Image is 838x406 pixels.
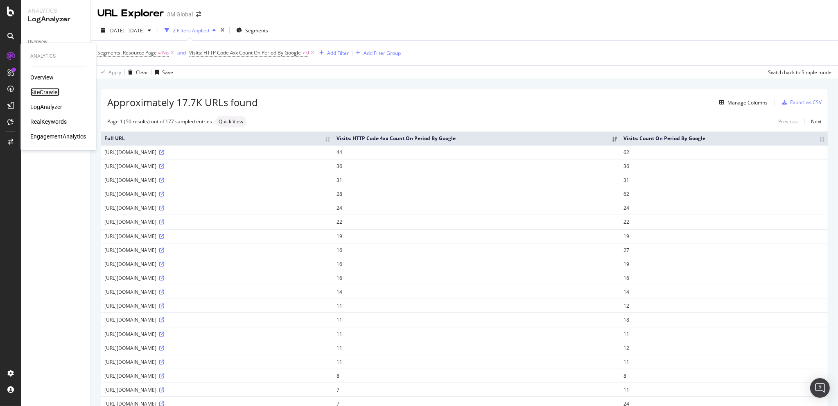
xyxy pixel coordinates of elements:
[158,49,161,56] span: =
[768,69,831,76] div: Switch back to Simple mode
[620,132,828,145] th: Visits: Count On Period By Google: activate to sort column ascending
[333,299,620,313] td: 11
[364,50,401,57] div: Add Filter Group
[97,49,157,56] span: Segments: Resource Page
[173,27,209,34] div: 2 Filters Applied
[316,48,349,58] button: Add Filter
[333,383,620,397] td: 7
[104,218,330,225] div: [URL][DOMAIN_NAME]
[333,159,620,173] td: 36
[333,327,620,341] td: 11
[333,369,620,383] td: 8
[30,53,86,60] div: Analytics
[104,386,330,393] div: [URL][DOMAIN_NAME]
[620,327,828,341] td: 11
[333,271,620,285] td: 16
[333,187,620,201] td: 28
[177,49,186,56] div: and
[327,50,349,57] div: Add Filter
[215,116,246,127] div: neutral label
[233,24,271,37] button: Segments
[620,257,828,271] td: 19
[97,24,154,37] button: [DATE] - [DATE]
[104,233,330,240] div: [URL][DOMAIN_NAME]
[333,173,620,187] td: 31
[620,187,828,201] td: 62
[125,66,148,79] button: Clear
[333,145,620,159] td: 44
[810,378,830,398] div: Open Intercom Messenger
[104,288,330,295] div: [URL][DOMAIN_NAME]
[620,173,828,187] td: 31
[352,48,401,58] button: Add Filter Group
[333,243,620,257] td: 16
[97,66,121,79] button: Apply
[189,49,301,56] span: Visits: HTTP Code 4xx Count On Period By Google
[245,27,268,34] span: Segments
[162,69,173,76] div: Save
[620,299,828,313] td: 12
[620,313,828,327] td: 18
[108,69,121,76] div: Apply
[620,145,828,159] td: 62
[152,66,173,79] button: Save
[28,38,85,46] a: Overview
[161,24,219,37] button: 2 Filters Applied
[620,341,828,355] td: 12
[620,355,828,369] td: 11
[620,201,828,215] td: 24
[136,69,148,76] div: Clear
[104,331,330,338] div: [URL][DOMAIN_NAME]
[162,47,169,59] span: No
[306,47,309,59] span: 0
[104,204,330,211] div: [URL][DOMAIN_NAME]
[97,7,164,20] div: URL Explorer
[333,215,620,229] td: 22
[28,15,84,24] div: LogAnalyzer
[620,159,828,173] td: 36
[779,96,822,109] button: Export as CSV
[620,383,828,397] td: 11
[333,229,620,243] td: 19
[104,316,330,323] div: [URL][DOMAIN_NAME]
[302,49,305,56] span: >
[790,99,822,106] div: Export as CSV
[333,341,620,355] td: 11
[101,132,333,145] th: Full URL: activate to sort column ascending
[620,243,828,257] td: 27
[104,345,330,352] div: [URL][DOMAIN_NAME]
[167,10,193,18] div: 3M Global
[804,116,822,127] a: Next
[108,27,145,34] span: [DATE] - [DATE]
[104,149,330,156] div: [URL][DOMAIN_NAME]
[28,38,47,46] div: Overview
[333,285,620,299] td: 14
[333,132,620,145] th: Visits: HTTP Code 4xx Count On Period By Google: activate to sort column ascending
[30,103,62,111] a: LogAnalyzer
[30,73,54,82] div: Overview
[333,201,620,215] td: 24
[107,95,258,109] span: Approximately 17.7K URLs found
[104,302,330,309] div: [URL][DOMAIN_NAME]
[30,118,67,126] div: RealKeywords
[28,7,84,15] div: Analytics
[104,191,330,197] div: [URL][DOMAIN_NAME]
[104,163,330,170] div: [URL][DOMAIN_NAME]
[30,88,59,96] a: SiteCrawler
[333,257,620,271] td: 16
[620,271,828,285] td: 16
[104,274,330,281] div: [URL][DOMAIN_NAME]
[620,369,828,383] td: 8
[620,215,828,229] td: 22
[196,11,201,17] div: arrow-right-arrow-left
[765,66,831,79] button: Switch back to Simple mode
[104,358,330,365] div: [URL][DOMAIN_NAME]
[727,99,768,106] div: Manage Columns
[107,118,212,125] div: Page 1 (50 results) out of 177 sampled entries
[716,98,768,107] button: Manage Columns
[219,26,226,34] div: times
[30,132,86,141] div: EngagementAnalytics
[104,372,330,379] div: [URL][DOMAIN_NAME]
